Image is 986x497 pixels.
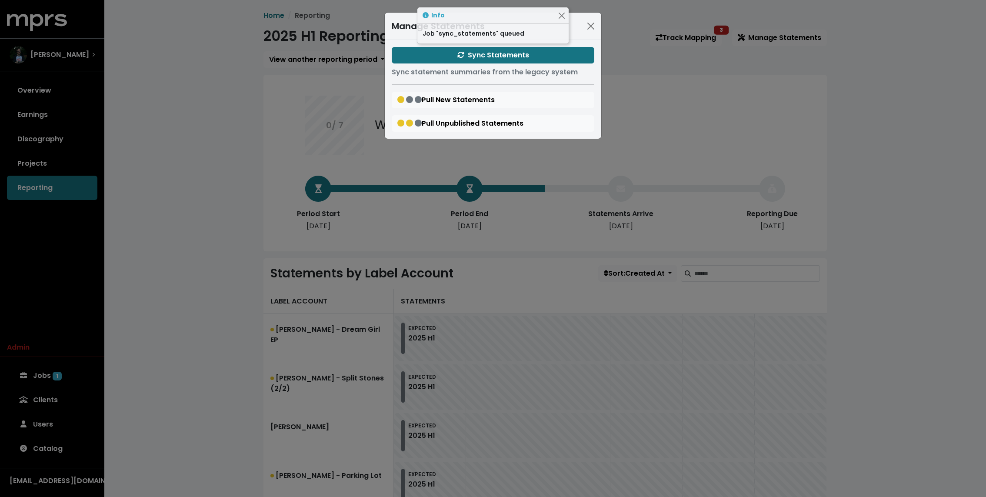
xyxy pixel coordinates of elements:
strong: Info [431,11,445,20]
button: Pull New Statements [392,92,594,108]
span: Pull Unpublished Statements [397,118,523,128]
span: Sync Statements [457,50,529,60]
button: Close [557,11,566,20]
p: Sync statement summaries from the legacy system [392,67,594,77]
button: Pull Unpublished Statements [392,115,594,132]
button: Close [584,19,598,33]
div: Job "sync_statements" queued [417,24,569,43]
div: Manage Statements [392,20,485,33]
span: Pull New Statements [397,95,495,105]
button: Sync Statements [392,47,594,63]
